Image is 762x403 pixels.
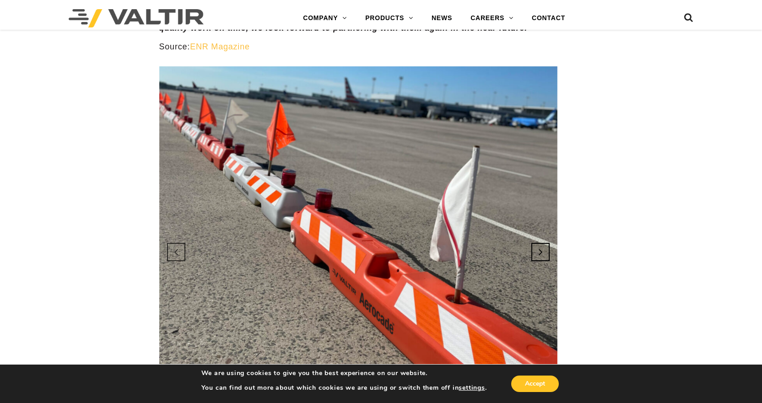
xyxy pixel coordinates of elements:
img: Valtir [69,9,204,27]
a: Next [528,240,553,264]
p: Source: [159,42,557,52]
button: settings [459,384,485,392]
p: You can find out more about which cookies we are using or switch them off in . [201,384,487,392]
p: We are using cookies to give you the best experience on our website. [201,369,487,377]
a: ENR Magazine [190,42,250,51]
a: PRODUCTS [356,9,422,27]
a: CONTACT [523,9,574,27]
a: CAREERS [461,9,523,27]
a: NEWS [422,9,461,27]
a: Previous [164,240,189,264]
a: COMPANY [294,9,356,27]
button: Accept [511,376,559,392]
